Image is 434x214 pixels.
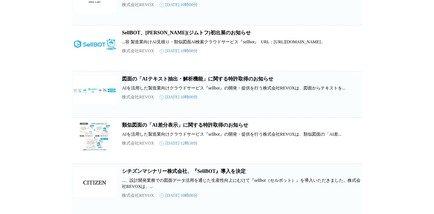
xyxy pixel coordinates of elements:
[160,48,198,54] time: [DATE] 10時00分
[122,30,251,35] a: SellBOT、[PERSON_NAME](ジムトフ)初出展のお知らせ
[122,140,154,146] p: 株式会社REVOX
[122,76,273,82] a: 図面の「AIテキスト抽出・解析機能」に関する特許取得のお知らせ
[122,85,361,91] p: AIを活用した製造業向けクラウドサービス『sellbot』の開発・提供を行う株式会社REVOXは、図面からテキストを...
[160,94,198,100] time: [DATE] 10時00分
[73,122,116,151] img: 類似図面の「AI差分表示」に関する特許取得のお知らせ
[122,2,154,8] p: 株式会社REVOX
[122,131,361,137] p: AIを活用した製造業向けクラウドサービス『sellbot』の開発・提供を行う株式会社REVOXは、類似図面の「AI差...
[122,48,154,54] p: 株式会社REVOX
[73,30,116,58] img: SellBOT、JIMTOF(ジムトフ)初出展のお知らせ
[73,168,116,197] img: シチズンマシナリー株式会社、『SellBOT』導入を決定
[160,140,198,146] time: [DATE] 12時30分
[122,193,154,199] p: 株式会社REVOX
[160,193,198,199] time: [DATE] 10時00分
[160,2,198,8] time: [DATE] 10時00分
[122,39,361,45] p: ...容 製造業向けAI見積り・類似図面AI検索クラウドサービス『sellbot』 URL：[URL][DOMAIN_NAME]..
[122,122,248,128] a: 類似図面の「AI差分表示」に関する特許取得のお知らせ
[122,169,246,174] a: シチズンマシナリー株式会社、『SellBOT』導入を決定
[122,177,361,190] p: ...、設計開発業務での図面データ活用を通じた生産性向上にむけて『sellbot（セルボット）』を導入いただきました。株式会社REVOXは、...
[73,76,116,104] img: 図面の「AIテキスト抽出・解析機能」に関する特許取得のお知らせ
[122,94,154,100] p: 株式会社REVOX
